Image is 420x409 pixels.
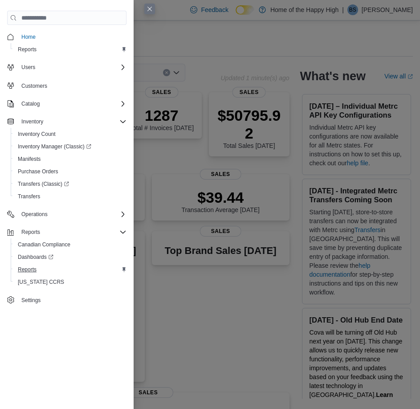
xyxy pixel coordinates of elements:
span: [US_STATE] CCRS [18,278,64,286]
button: Users [4,61,130,74]
button: Transfers [11,190,130,203]
span: Operations [18,209,126,220]
a: Dashboards [11,251,130,263]
nav: Complex example [7,27,126,308]
button: Manifests [11,153,130,165]
span: Manifests [14,154,126,164]
a: Reports [14,264,40,275]
span: Inventory Manager (Classic) [18,143,91,150]
a: Reports [14,44,40,55]
a: Canadian Compliance [14,239,74,250]
span: Dashboards [14,252,126,262]
span: Transfers [14,191,126,202]
span: Catalog [21,100,40,107]
span: Settings [21,297,41,304]
button: Customers [4,79,130,92]
span: Canadian Compliance [14,239,126,250]
a: Inventory Manager (Classic) [11,140,130,153]
a: Transfers (Classic) [14,179,73,189]
span: Inventory [21,118,43,125]
button: Operations [18,209,51,220]
span: Home [18,31,126,42]
span: Dashboards [18,254,53,261]
button: Reports [11,263,130,276]
button: Catalog [4,98,130,110]
a: Transfers [14,191,44,202]
span: Reports [14,44,126,55]
span: Catalog [18,98,126,109]
button: Purchase Orders [11,165,130,178]
span: Transfers [18,193,40,200]
span: Purchase Orders [14,166,126,177]
span: Customers [18,80,126,91]
span: Transfers (Classic) [14,179,126,189]
button: Home [4,30,130,43]
span: Reports [14,264,126,275]
a: Customers [18,81,51,91]
a: Inventory Count [14,129,59,139]
button: Inventory [4,115,130,128]
button: [US_STATE] CCRS [11,276,130,288]
span: Manifests [18,155,41,163]
button: Canadian Compliance [11,238,130,251]
span: Inventory [18,116,126,127]
button: Inventory Count [11,128,130,140]
span: Inventory Count [18,131,56,138]
a: Home [18,32,39,42]
span: Users [18,62,126,73]
button: Inventory [18,116,47,127]
button: Reports [4,226,130,238]
span: Washington CCRS [14,277,126,287]
button: Reports [11,43,130,56]
span: Operations [21,211,48,218]
span: Transfers (Classic) [18,180,69,188]
a: Dashboards [14,252,57,262]
a: [US_STATE] CCRS [14,277,68,287]
a: Settings [18,295,44,306]
a: Inventory Manager (Classic) [14,141,95,152]
span: Reports [18,227,126,237]
button: Catalog [18,98,43,109]
span: Reports [18,266,37,273]
span: Settings [18,294,126,306]
span: Inventory Count [14,129,126,139]
span: Inventory Manager (Classic) [14,141,126,152]
span: Users [21,64,35,71]
button: Users [18,62,39,73]
span: Reports [21,229,40,236]
button: Close this dialog [144,4,155,14]
a: Purchase Orders [14,166,62,177]
span: Reports [18,46,37,53]
button: Operations [4,208,130,221]
a: Transfers (Classic) [11,178,130,190]
button: Settings [4,294,130,307]
button: Reports [18,227,44,237]
span: Purchase Orders [18,168,58,175]
span: Customers [21,82,47,90]
span: Home [21,33,36,41]
a: Manifests [14,154,44,164]
span: Canadian Compliance [18,241,70,248]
